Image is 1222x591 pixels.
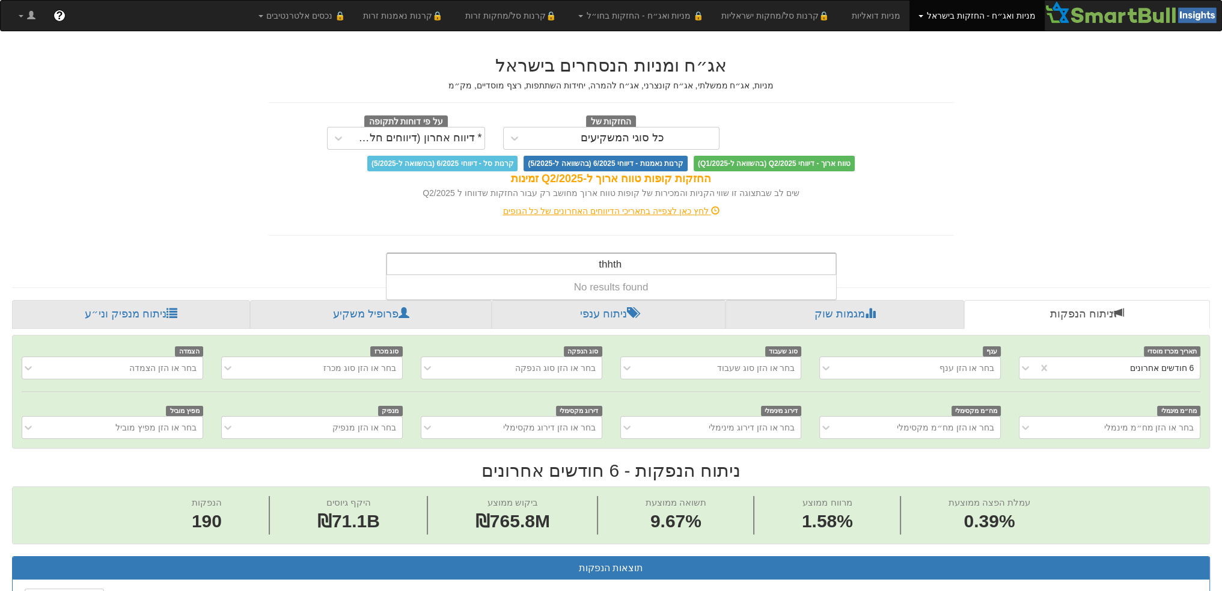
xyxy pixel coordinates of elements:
span: מח״מ מקסימלי [952,406,1001,416]
a: ניתוח מנפיק וני״ע [12,300,250,329]
span: ביקוש ממוצע [487,497,538,507]
span: ₪71.1B [317,511,380,531]
span: תאריך מכרז מוסדי [1144,346,1200,357]
span: על פי דוחות לתקופה [364,115,448,129]
span: סוג מכרז [370,346,403,357]
h2: אג״ח ומניות הנסחרים בישראל [269,55,954,75]
div: החזקות קופות טווח ארוך ל-Q2/2025 זמינות [269,171,954,187]
div: בחר או הזן מנפיק [332,421,396,433]
a: 🔒 נכסים אלטרנטיבים [249,1,355,31]
a: מגמות שוק [726,300,964,329]
span: מפיץ מוביל [166,406,203,416]
div: כל סוגי המשקיעים [581,132,664,144]
span: החזקות של [586,115,637,129]
span: ? [56,10,63,22]
span: קרנות סל - דיווחי 6/2025 (בהשוואה ל-5/2025) [367,156,518,171]
h5: מניות, אג״ח ממשלתי, אג״ח קונצרני, אג״ח להמרה, יחידות השתתפות, רצף מוסדיים, מק״מ [269,81,954,90]
div: בחר או הזן דירוג מינימלי [709,421,795,433]
a: 🔒קרנות סל/מחקות ישראליות [712,1,842,31]
a: פרופיל משקיע [250,300,492,329]
img: Smartbull [1045,1,1221,25]
span: דירוג מקסימלי [556,406,602,416]
span: ענף [983,346,1001,357]
div: בחר או הזן דירוג מקסימלי [503,421,596,433]
div: * דיווח אחרון (דיווחים חלקיים) [352,132,482,144]
span: סוג הנפקה [564,346,602,357]
div: בחר או הזן ענף [939,362,995,374]
div: 6 חודשים אחרונים [1129,362,1194,374]
span: דירוג מינימלי [761,406,802,416]
span: קרנות נאמנות - דיווחי 6/2025 (בהשוואה ל-5/2025) [524,156,687,171]
a: 🔒 מניות ואג״ח - החזקות בחו״ל [569,1,712,31]
div: לחץ כאן לצפייה בתאריכי הדיווחים האחרונים של כל הגופים [260,205,963,217]
span: סוג שעבוד [765,346,802,357]
span: מח״מ מינמלי [1157,406,1200,416]
div: בחר או הזן הצמדה [129,362,197,374]
a: מניות ואג״ח - החזקות בישראל [909,1,1045,31]
span: עמלת הפצה ממוצעת [949,497,1030,507]
a: ניתוח ענפי [492,300,726,329]
div: שים לב שבתצוגה זו שווי הקניות והמכירות של קופות טווח ארוך מחושב רק עבור החזקות שדווחו ל Q2/2025 [269,187,954,199]
div: בחר או הזן סוג הנפקה [515,362,596,374]
span: היקף גיוסים [326,497,371,507]
span: ₪765.8M [475,511,550,531]
h2: ניתוח הנפקות - 6 חודשים אחרונים [12,461,1210,480]
span: 0.39% [949,509,1030,534]
span: תשואה ממוצעת [646,497,706,507]
span: 9.67% [646,509,706,534]
span: 190 [192,509,222,534]
div: בחר או הזן סוג שעבוד [717,362,795,374]
span: מרווח ממוצע [802,497,852,507]
a: ? [44,1,75,31]
a: מניות דואליות [843,1,909,31]
div: בחר או הזן מפיץ מוביל [115,421,197,433]
span: מנפיק [378,406,403,416]
a: 🔒קרנות סל/מחקות זרות [456,1,569,31]
div: No results found [386,275,836,299]
span: הצמדה [175,346,203,357]
div: בחר או הזן מח״מ מקסימלי [897,421,995,433]
div: בחר או הזן מח״מ מינמלי [1104,421,1194,433]
span: 1.58% [802,509,853,534]
h3: תוצאות הנפקות [22,563,1200,574]
span: הנפקות [192,497,222,507]
div: בחר או הזן סוג מכרז [323,362,396,374]
a: 🔒קרנות נאמנות זרות [354,1,456,31]
a: ניתוח הנפקות [964,300,1210,329]
span: טווח ארוך - דיווחי Q2/2025 (בהשוואה ל-Q1/2025) [694,156,855,171]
